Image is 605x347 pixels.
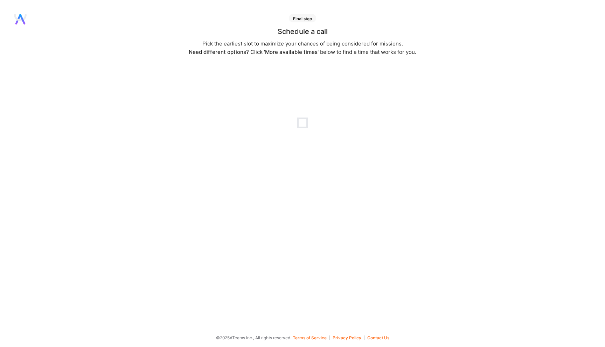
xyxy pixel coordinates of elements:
[278,28,328,35] div: Schedule a call
[289,14,316,22] div: Final step
[189,49,249,55] span: Need different options?
[293,335,330,340] button: Terms of Service
[216,334,291,341] span: © 2025 ATeams Inc., All rights reserved.
[367,335,389,340] button: Contact Us
[333,335,364,340] button: Privacy Policy
[189,40,416,56] div: Pick the earliest slot to maximize your chances of being considered for missions. Click below to ...
[264,49,319,55] span: 'More available times'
